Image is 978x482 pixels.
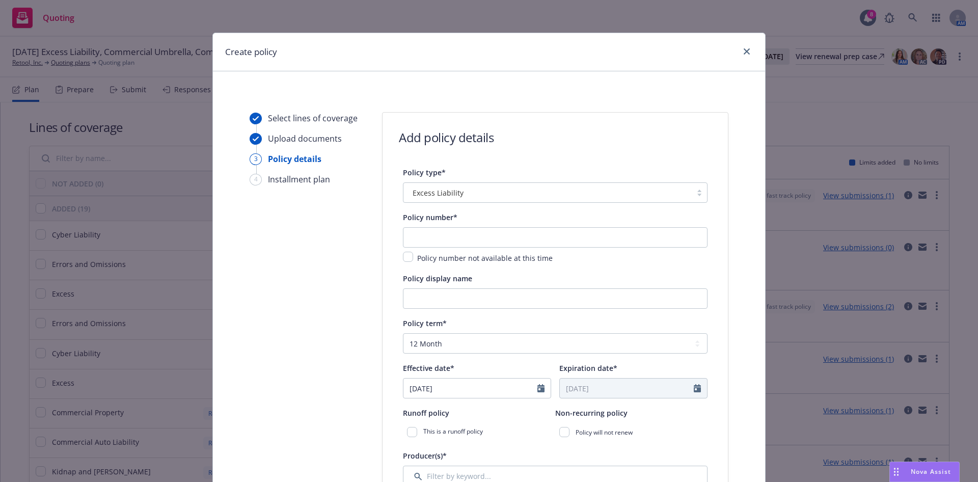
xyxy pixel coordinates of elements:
[403,451,447,461] span: Producer(s)*
[560,379,694,398] input: MM/DD/YYYY
[403,379,537,398] input: MM/DD/YYYY
[555,408,628,418] span: Non-recurring policy
[250,153,262,165] div: 3
[890,462,903,481] div: Drag to move
[911,467,951,476] span: Nova Assist
[225,45,277,59] h1: Create policy
[889,462,960,482] button: Nova Assist
[694,384,701,392] svg: Calendar
[417,253,553,263] span: Policy number not available at this time
[403,423,555,441] div: This is a runoff policy
[559,363,617,373] span: Expiration date*
[399,129,494,146] h1: Add policy details
[537,384,545,392] svg: Calendar
[268,173,330,185] div: Installment plan
[409,188,687,198] span: Excess Liability
[403,168,446,177] span: Policy type*
[403,318,447,328] span: Policy term*
[268,132,342,145] div: Upload documents
[413,188,464,198] span: Excess Liability
[403,408,449,418] span: Runoff policy
[268,112,358,124] div: Select lines of coverage
[268,153,321,165] div: Policy details
[555,423,708,441] div: Policy will not renew
[403,212,457,222] span: Policy number*
[403,363,454,373] span: Effective date*
[403,274,472,283] span: Policy display name
[741,45,753,58] a: close
[250,174,262,185] div: 4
